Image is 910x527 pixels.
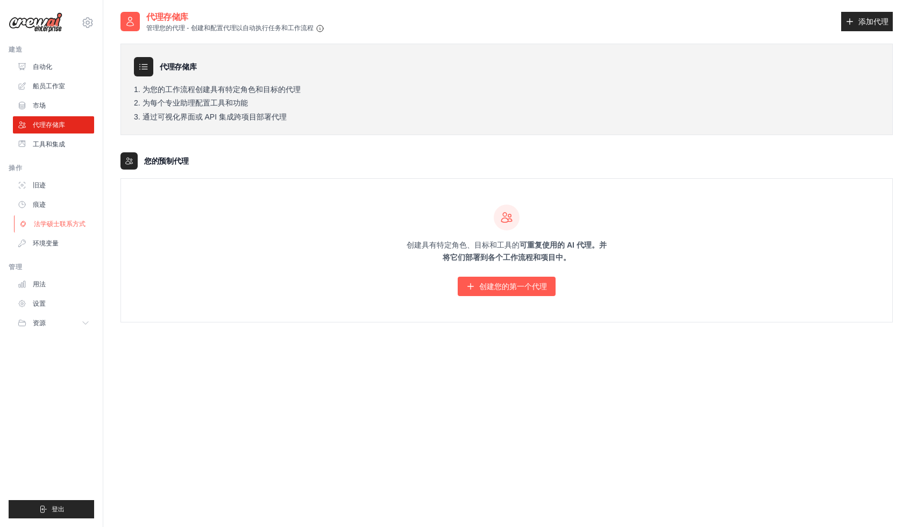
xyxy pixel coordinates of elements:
font: 代理存储库 [146,12,188,22]
a: 创建您的第一个代理 [458,277,556,296]
font: 具有特定角色、目标和工具的 [422,241,520,249]
font: 通过可视化界面或 API 集成跨项目部署代理 [143,113,287,121]
font: 管理您的代理 - 创建和配置代理以自动执行任务和工作流程 [146,24,314,32]
button: 资源 [13,314,94,332]
a: 痕迹 [13,196,94,213]
a: 法学硕士联系方式 [14,215,95,233]
font: 管理 [9,263,22,271]
a: 环境变量 [13,235,94,252]
font: 为您的工作流程创建具有特定角色和目标的代理 [143,85,301,94]
img: 标识 [9,12,62,33]
font: 设置 [33,300,46,307]
font: 您的预制代理 [144,157,188,165]
font: 登出 [52,505,65,513]
font: 代理存储库 [33,121,65,129]
font: 船员工作室 [33,82,65,90]
a: 市场 [13,97,94,114]
a: 自动化 [13,58,94,75]
a: 设置 [13,295,94,312]
font: 建造 [9,46,22,53]
font: 添加代理 [858,17,888,26]
font: 创建 [407,241,422,249]
font: 法学硕士联系方式 [34,220,86,228]
button: 登出 [9,500,94,518]
a: 船员工作室 [13,78,94,95]
font: 环境变量 [33,240,59,247]
a: 旧迹 [13,177,94,194]
font: 资源 [33,319,46,327]
a: 添加代理 [841,12,893,31]
a: 工具和集成 [13,136,94,153]
a: 用法 [13,276,94,293]
font: 痕迹 [33,201,46,208]
font: 用法 [33,280,46,288]
font: 自动化 [33,63,52,71]
font: 可重复使用的 AI 代理。并将它们部署到各个工作流程和项目中。 [443,241,607,262]
font: 工具和集成 [33,140,65,148]
a: 代理存储库 [13,116,94,133]
font: 旧迹 [33,181,46,189]
font: 创建您的第一个代理 [479,282,547,291]
font: 操作 [9,164,22,172]
font: 市场 [33,102,46,109]
font: 为每个专业助理配置工具和功能 [143,99,248,107]
font: 代理存储库 [160,62,197,71]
